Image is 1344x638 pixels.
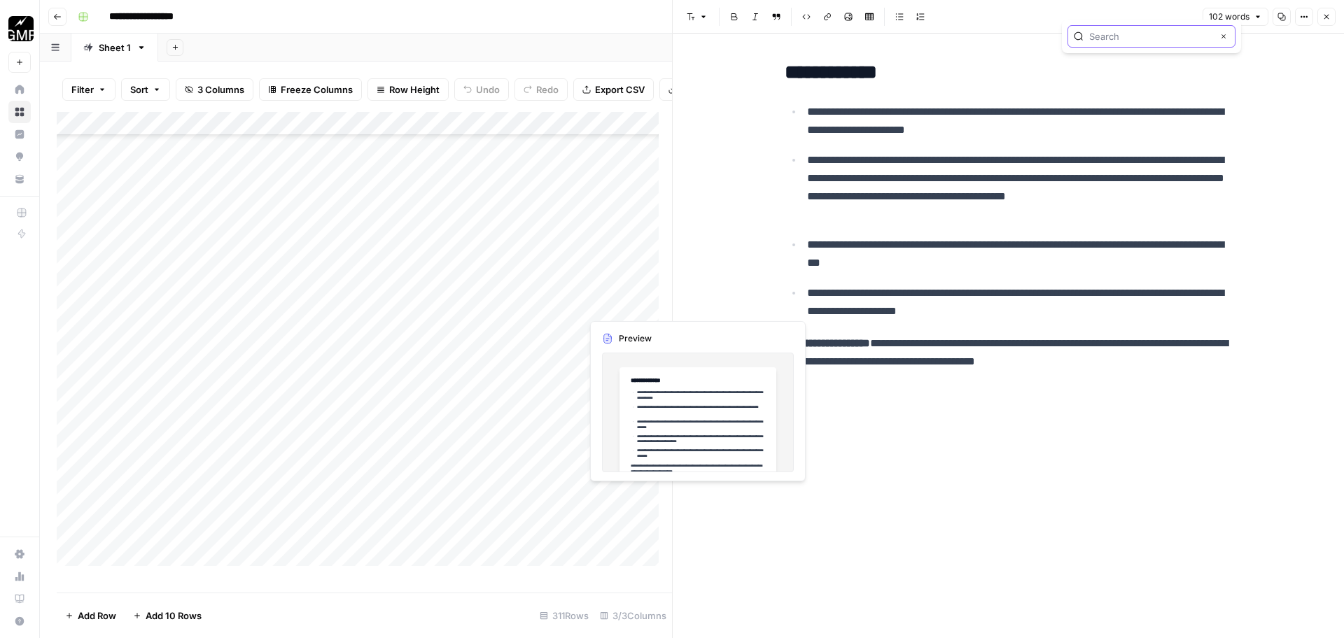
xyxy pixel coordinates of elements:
span: Add Row [78,609,116,623]
span: Sort [130,83,148,97]
a: Usage [8,565,31,588]
button: 3 Columns [176,78,253,101]
a: Your Data [8,168,31,190]
button: Workspace: Growth Marketing Pro [8,11,31,46]
button: Freeze Columns [259,78,362,101]
button: Row Height [367,78,449,101]
button: Help + Support [8,610,31,632]
button: Add 10 Rows [125,604,210,627]
span: Row Height [389,83,440,97]
button: Sort [121,78,170,101]
button: 102 words [1203,8,1268,26]
span: Filter [71,83,94,97]
span: 102 words [1209,10,1249,23]
a: Opportunities [8,146,31,168]
span: Undo [476,83,500,97]
span: Export CSV [595,83,645,97]
a: Sheet 1 [71,34,158,62]
button: Filter [62,78,115,101]
a: Settings [8,543,31,565]
button: Add Row [57,604,125,627]
a: Learning Hub [8,588,31,610]
a: Browse [8,101,31,123]
div: 3/3 Columns [594,604,672,627]
input: Search [1089,29,1212,43]
button: Export CSV [573,78,654,101]
span: Freeze Columns [281,83,353,97]
img: Growth Marketing Pro Logo [8,16,34,41]
div: Sheet 1 [99,41,131,55]
span: Add 10 Rows [146,609,202,623]
a: Home [8,78,31,101]
div: 311 Rows [534,604,594,627]
span: Redo [536,83,559,97]
span: 3 Columns [197,83,244,97]
button: Redo [514,78,568,101]
button: Undo [454,78,509,101]
a: Insights [8,123,31,146]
